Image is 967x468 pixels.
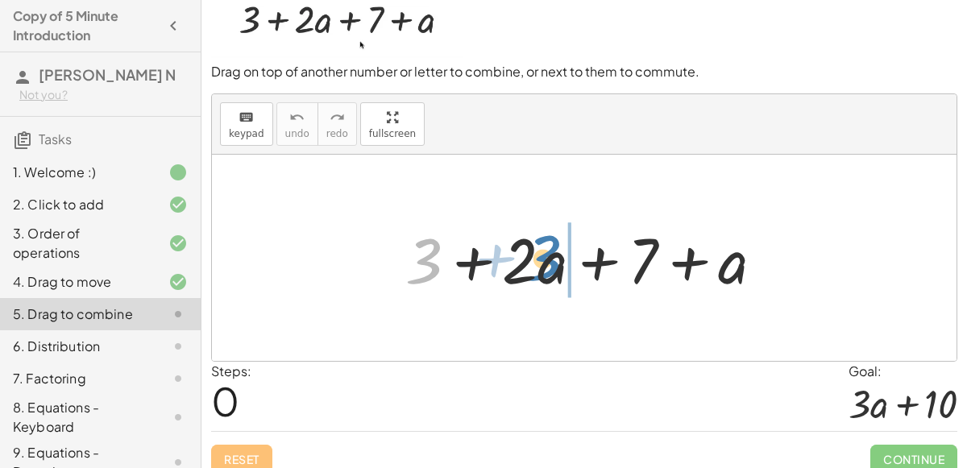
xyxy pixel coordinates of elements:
[168,304,188,324] i: Task not started.
[211,362,251,379] label: Steps:
[849,362,957,381] div: Goal:
[168,163,188,182] i: Task finished.
[369,128,416,139] span: fullscreen
[330,108,345,127] i: redo
[13,337,143,356] div: 6. Distribution
[168,337,188,356] i: Task not started.
[168,272,188,292] i: Task finished and correct.
[168,195,188,214] i: Task finished and correct.
[317,102,357,146] button: redoredo
[168,408,188,427] i: Task not started.
[360,102,425,146] button: fullscreen
[285,128,309,139] span: undo
[13,224,143,263] div: 3. Order of operations
[13,369,143,388] div: 7. Factoring
[13,272,143,292] div: 4. Drag to move
[39,130,72,147] span: Tasks
[211,63,957,81] p: Drag on top of another number or letter to combine, or next to them to commute.
[13,163,143,182] div: 1. Welcome :)
[229,128,264,139] span: keypad
[276,102,318,146] button: undoundo
[13,304,143,324] div: 5. Drag to combine
[326,128,348,139] span: redo
[220,102,273,146] button: keyboardkeypad
[168,369,188,388] i: Task not started.
[13,195,143,214] div: 2. Click to add
[13,398,143,437] div: 8. Equations - Keyboard
[13,6,159,45] h4: Copy of 5 Minute Introduction
[211,376,239,425] span: 0
[19,87,188,103] div: Not you?
[168,234,188,253] i: Task finished and correct.
[39,65,176,84] span: [PERSON_NAME] N
[239,108,254,127] i: keyboard
[289,108,305,127] i: undo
